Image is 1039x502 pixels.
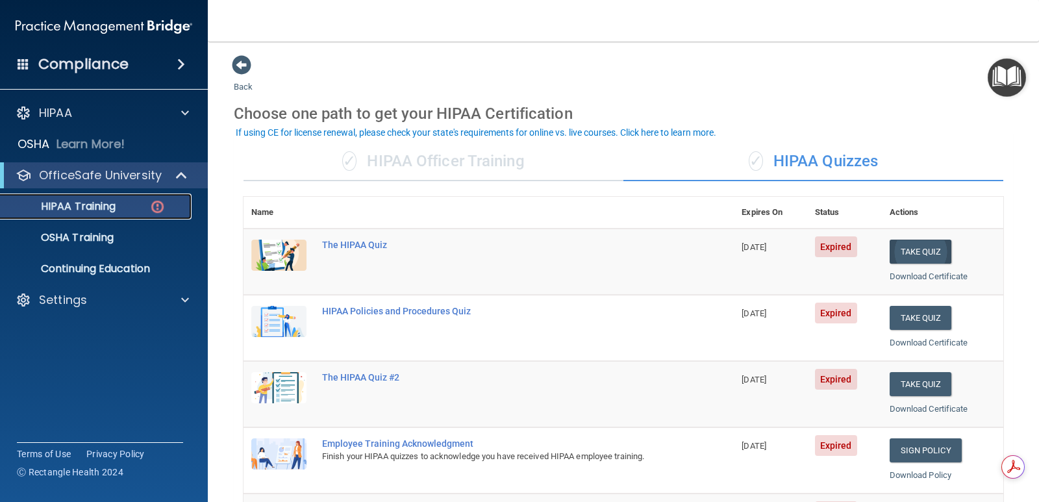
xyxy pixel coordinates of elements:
[322,240,669,250] div: The HIPAA Quiz
[742,375,766,384] span: [DATE]
[86,447,145,460] a: Privacy Policy
[234,95,1013,132] div: Choose one path to get your HIPAA Certification
[234,126,718,139] button: If using CE for license renewal, please check your state's requirements for online vs. live cours...
[815,236,857,257] span: Expired
[18,136,50,152] p: OSHA
[38,55,129,73] h4: Compliance
[890,338,968,347] a: Download Certificate
[988,58,1026,97] button: Open Resource Center
[322,449,669,464] div: Finish your HIPAA quizzes to acknowledge you have received HIPAA employee training.
[17,466,123,479] span: Ⓒ Rectangle Health 2024
[16,168,188,183] a: OfficeSafe University
[742,242,766,252] span: [DATE]
[149,199,166,215] img: danger-circle.6113f641.png
[244,142,623,181] div: HIPAA Officer Training
[244,197,314,229] th: Name
[890,271,968,281] a: Download Certificate
[56,136,125,152] p: Learn More!
[882,197,1003,229] th: Actions
[322,372,669,383] div: The HIPAA Quiz #2
[236,128,716,137] div: If using CE for license renewal, please check your state's requirements for online vs. live cours...
[8,200,116,213] p: HIPAA Training
[890,306,952,330] button: Take Quiz
[39,105,72,121] p: HIPAA
[16,14,192,40] img: PMB logo
[890,404,968,414] a: Download Certificate
[890,438,962,462] a: Sign Policy
[17,447,71,460] a: Terms of Use
[8,231,114,244] p: OSHA Training
[322,306,669,316] div: HIPAA Policies and Procedures Quiz
[8,262,186,275] p: Continuing Education
[890,372,952,396] button: Take Quiz
[234,66,253,92] a: Back
[342,151,357,171] span: ✓
[815,369,857,390] span: Expired
[16,105,189,121] a: HIPAA
[807,197,882,229] th: Status
[742,308,766,318] span: [DATE]
[815,435,857,456] span: Expired
[16,292,189,308] a: Settings
[39,168,162,183] p: OfficeSafe University
[749,151,763,171] span: ✓
[39,292,87,308] p: Settings
[322,438,669,449] div: Employee Training Acknowledgment
[890,470,952,480] a: Download Policy
[623,142,1003,181] div: HIPAA Quizzes
[734,197,807,229] th: Expires On
[890,240,952,264] button: Take Quiz
[815,303,857,323] span: Expired
[742,441,766,451] span: [DATE]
